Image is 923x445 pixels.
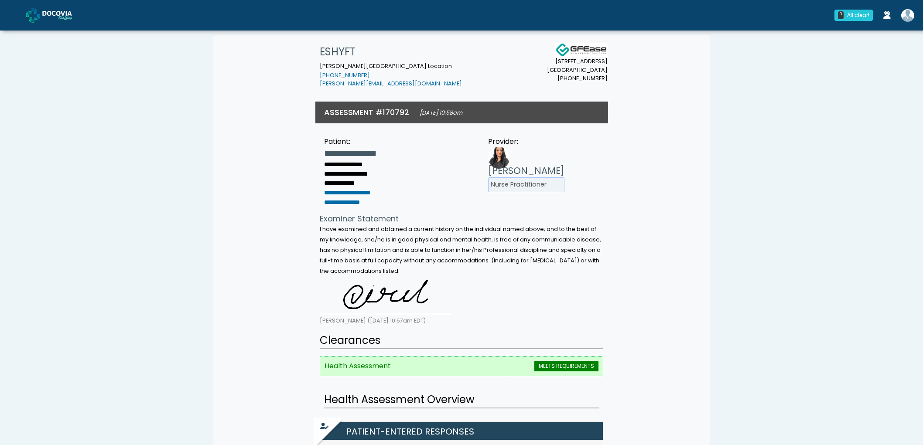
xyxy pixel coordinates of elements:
[26,8,40,23] img: Docovia
[320,356,603,376] li: Health Assessment
[320,62,462,88] small: [PERSON_NAME][GEOGRAPHIC_DATA] Location
[547,57,608,82] small: [STREET_ADDRESS] [GEOGRAPHIC_DATA] [PHONE_NUMBER]
[838,11,844,19] div: 0
[420,109,462,116] small: [DATE] 10:58am
[324,392,599,408] h2: Health Assessment Overview
[320,225,601,275] small: I have examined and obtained a current history on the individual named above; and to the best of ...
[26,1,86,29] a: Docovia
[488,136,564,147] div: Provider:
[829,6,878,24] a: 0 All clear!
[320,333,603,349] h2: Clearances
[324,136,376,147] div: Patient:
[847,11,869,19] div: All clear!
[320,317,426,324] small: [PERSON_NAME] ([DATE] 10:57am EDT)
[488,147,510,169] img: Provider image
[320,214,603,224] h4: Examiner Statement
[488,177,564,192] li: Nurse Practitioner
[320,71,370,79] a: [PHONE_NUMBER]
[488,164,564,177] h3: [PERSON_NAME]
[320,80,462,87] a: [PERSON_NAME][EMAIL_ADDRESS][DOMAIN_NAME]
[320,279,451,314] img: w7dfc2+DIZcAAAAASUVORK5CYII=
[325,422,603,440] h2: Patient-entered Responses
[555,43,608,57] img: Docovia Staffing Logo
[42,11,86,20] img: Docovia
[324,107,409,118] h3: ASSESSMENT #170792
[901,9,914,22] img: Rachel Elazary
[534,361,598,371] span: MEETS REQUIREMENTS
[320,43,462,61] h1: ESHYFT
